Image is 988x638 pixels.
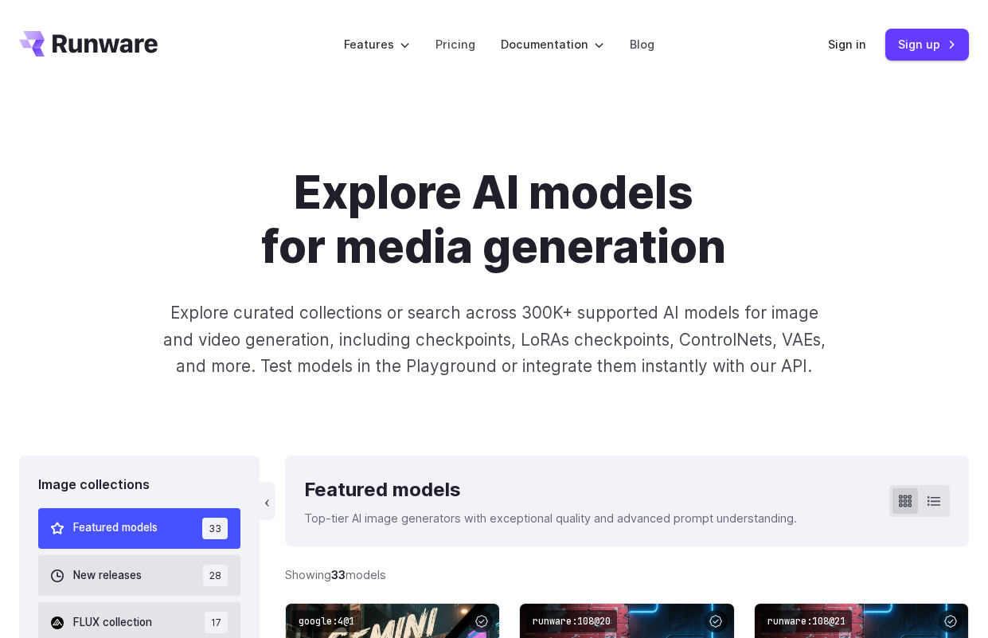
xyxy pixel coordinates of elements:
[630,35,654,53] a: Blog
[202,518,228,539] span: 33
[304,509,797,527] p: Top-tier AI image generators with exceptional quality and advanced prompt understanding.
[331,568,346,581] strong: 33
[38,555,240,596] button: New releases 28
[260,482,275,520] button: ‹
[501,35,604,53] label: Documentation
[38,508,240,549] button: Featured models 33
[526,610,617,633] code: runware:108@20
[114,166,873,274] h1: Explore AI models for media generation
[73,567,142,585] span: New releases
[292,610,361,633] code: google:4@1
[205,612,228,633] span: 17
[761,610,852,633] code: runware:108@21
[73,519,158,537] span: Featured models
[304,475,797,505] div: Featured models
[344,35,410,53] label: Features
[38,475,240,495] div: Image collections
[162,299,826,379] p: Explore curated collections or search across 300K+ supported AI models for image and video genera...
[19,31,158,57] a: Go to /
[828,35,866,53] a: Sign in
[203,565,228,586] span: 28
[285,566,386,584] div: Showing models
[73,614,152,632] span: FLUX collection
[885,29,969,60] a: Sign up
[435,35,475,53] a: Pricing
